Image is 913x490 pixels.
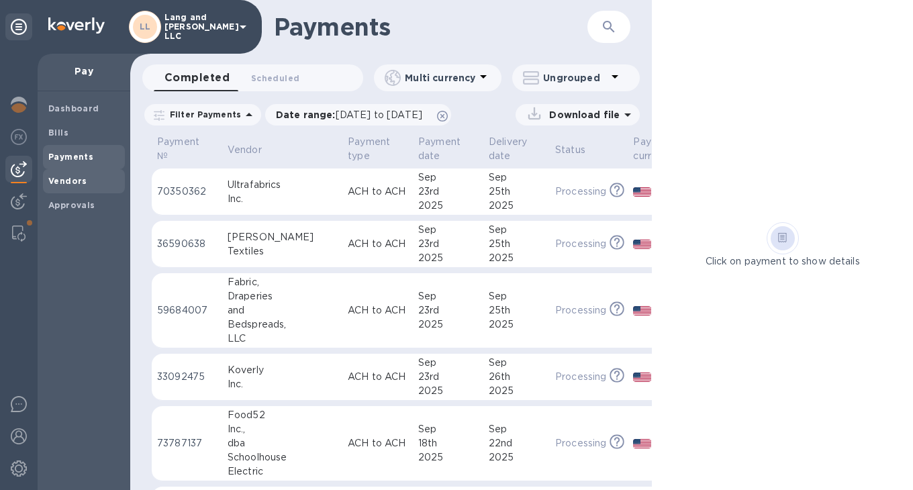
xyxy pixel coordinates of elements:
[336,109,422,120] span: [DATE] to [DATE]
[48,200,95,210] b: Approvals
[348,135,390,163] p: Payment type
[489,356,544,370] div: Sep
[418,185,478,199] div: 23rd
[228,450,337,464] div: Schoolhouse
[157,237,217,251] p: 36590638
[489,436,544,450] div: 22nd
[348,436,407,450] p: ACH to ACH
[228,303,337,317] div: and
[251,71,299,85] span: Scheduled
[633,439,651,448] img: USD
[418,135,478,163] span: Payment date
[48,152,93,162] b: Payments
[157,303,217,317] p: 59684007
[418,237,478,251] div: 23rd
[418,422,478,436] div: Sep
[633,240,651,249] img: USD
[228,275,337,289] div: Fabric,
[405,71,475,85] p: Multi currency
[418,356,478,370] div: Sep
[164,109,241,120] p: Filter Payments
[228,192,337,206] div: Inc.
[228,317,337,332] div: Bedspreads,
[418,450,478,464] div: 2025
[228,377,337,391] div: Inc.
[348,185,407,199] p: ACH to ACH
[633,135,673,163] p: Payee currency
[276,108,429,121] p: Date range :
[48,64,119,78] p: Pay
[140,21,151,32] b: LL
[48,103,99,113] b: Dashboard
[274,13,587,41] h1: Payments
[228,408,337,422] div: Food52
[418,436,478,450] div: 18th
[348,237,407,251] p: ACH to ACH
[228,143,262,157] p: Vendor
[157,185,217,199] p: 70350362
[555,370,606,384] p: Processing
[706,254,860,268] p: Click on payment to show details
[633,187,651,197] img: USD
[11,129,27,145] img: Foreign exchange
[228,422,337,436] div: Inc.,
[555,143,603,157] span: Status
[228,464,337,479] div: Electric
[489,170,544,185] div: Sep
[348,303,407,317] p: ACH to ACH
[48,17,105,34] img: Logo
[228,363,337,377] div: Koverly
[48,176,87,186] b: Vendors
[418,384,478,398] div: 2025
[489,185,544,199] div: 25th
[489,303,544,317] div: 25th
[489,199,544,213] div: 2025
[555,303,606,317] p: Processing
[489,370,544,384] div: 26th
[489,237,544,251] div: 25th
[555,436,606,450] p: Processing
[228,244,337,258] div: Textiles
[418,317,478,332] div: 2025
[228,178,337,192] div: Ultrafabrics
[164,68,230,87] span: Completed
[228,230,337,244] div: [PERSON_NAME]
[489,317,544,332] div: 2025
[633,135,691,163] span: Payee currency
[555,237,606,251] p: Processing
[5,13,32,40] div: Unpin categories
[157,135,199,163] p: Payment №
[418,303,478,317] div: 23rd
[489,450,544,464] div: 2025
[489,384,544,398] div: 2025
[228,436,337,450] div: dba
[543,71,607,85] p: Ungrouped
[348,370,407,384] p: ACH to ACH
[228,332,337,346] div: LLC
[418,251,478,265] div: 2025
[555,185,606,199] p: Processing
[489,289,544,303] div: Sep
[489,422,544,436] div: Sep
[418,170,478,185] div: Sep
[633,373,651,382] img: USD
[157,370,217,384] p: 33092475
[348,135,407,163] span: Payment type
[489,223,544,237] div: Sep
[157,135,217,163] span: Payment №
[418,135,461,163] p: Payment date
[489,135,544,163] span: Delivery date
[48,128,68,138] b: Bills
[544,108,620,121] p: Download file
[633,306,651,315] img: USD
[418,223,478,237] div: Sep
[418,370,478,384] div: 23rd
[555,143,585,157] p: Status
[164,13,232,41] p: Lang and [PERSON_NAME] LLC
[418,199,478,213] div: 2025
[157,436,217,450] p: 73787137
[228,289,337,303] div: Draperies
[489,135,527,163] p: Delivery date
[418,289,478,303] div: Sep
[489,251,544,265] div: 2025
